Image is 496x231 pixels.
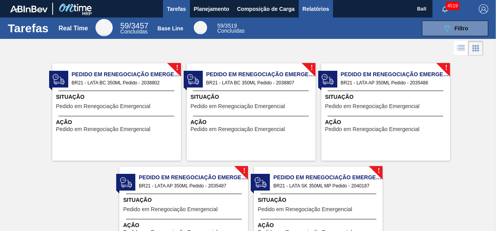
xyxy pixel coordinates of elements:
span: Filtro [455,25,468,31]
span: Concluídas [217,28,244,34]
img: TNhmsLtSVTkK8tSr43FrP2fwEKptu5GPRR3wAAAABJRU5ErkJggg== [10,5,48,12]
span: Pedido em Renegociação Emergencial [258,206,352,212]
span: Ação [56,118,179,126]
span: Pedido em Renegociação Emergencial [206,70,315,79]
span: Situação [258,196,381,204]
img: status [120,177,132,188]
button: Notificações [432,3,457,14]
span: BR21 - LATA BC 350ML Pedido - 2038807 [206,79,309,87]
span: Situação [123,196,246,204]
span: Pedido em Renegociação Emergencial [325,103,420,109]
span: Pedido em Renegociação Emergencial [191,103,285,109]
div: Real Time [96,19,113,36]
span: ! [377,168,380,174]
span: Situação [56,93,179,101]
span: Pedido em Renegociação Emergencial [191,126,285,132]
button: Filtro [422,21,488,36]
span: Pedido em Renegociação Emergencial [56,126,151,132]
span: 4519 [446,2,459,10]
span: Situação [191,93,314,101]
h1: Tarefas [8,24,49,33]
span: ! [243,168,245,174]
span: Ação [123,221,246,229]
div: Base Line [194,21,207,34]
span: BR21 - LATA AP 350ML Pedido - 2035487 [139,182,242,190]
span: BR21 - LATA AP 350ML Pedido - 2035486 [341,79,444,87]
div: Real Time [120,23,148,34]
span: ! [445,65,447,71]
div: Visão em Cards [468,41,483,56]
span: Concluídas [120,28,147,35]
img: Logout [479,4,488,14]
span: Pedido em Renegociação Emergencial [341,70,450,79]
span: / 3457 [120,21,148,30]
img: status [53,73,64,85]
span: 59 [120,21,129,30]
div: Visão em Lista [454,41,468,56]
span: BR21 - LATA BC 350ML Pedido - 2038802 [72,79,175,87]
span: BR21 - LATA SK 350ML MP Pedido - 2040187 [273,182,376,190]
div: Base Line [158,25,183,31]
span: Ação [325,118,448,126]
span: Tarefas [167,4,186,14]
span: Ação [258,221,381,229]
span: Ação [191,118,314,126]
span: ! [310,65,313,71]
span: Pedido em Renegociação Emergencial [325,126,420,132]
span: Relatórios [303,4,329,14]
span: Pedido em Renegociação Emergencial [123,206,218,212]
span: Pedido em Renegociação Emergencial [56,103,151,109]
span: Composição de Carga [237,4,295,14]
span: 59 [217,23,223,29]
img: status [255,177,266,188]
span: ! [176,65,178,71]
img: status [322,73,333,85]
span: Pedido em Renegociação Emergencial [139,173,248,182]
span: / 3519 [217,23,237,29]
span: Pedido em Renegociação Emergencial [273,173,383,182]
div: Base Line [217,23,244,33]
div: Real Time [58,25,88,32]
span: Situação [325,93,448,101]
span: Planejamento [194,4,229,14]
span: Pedido em Renegociação Emergencial [72,70,181,79]
img: status [187,73,199,85]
